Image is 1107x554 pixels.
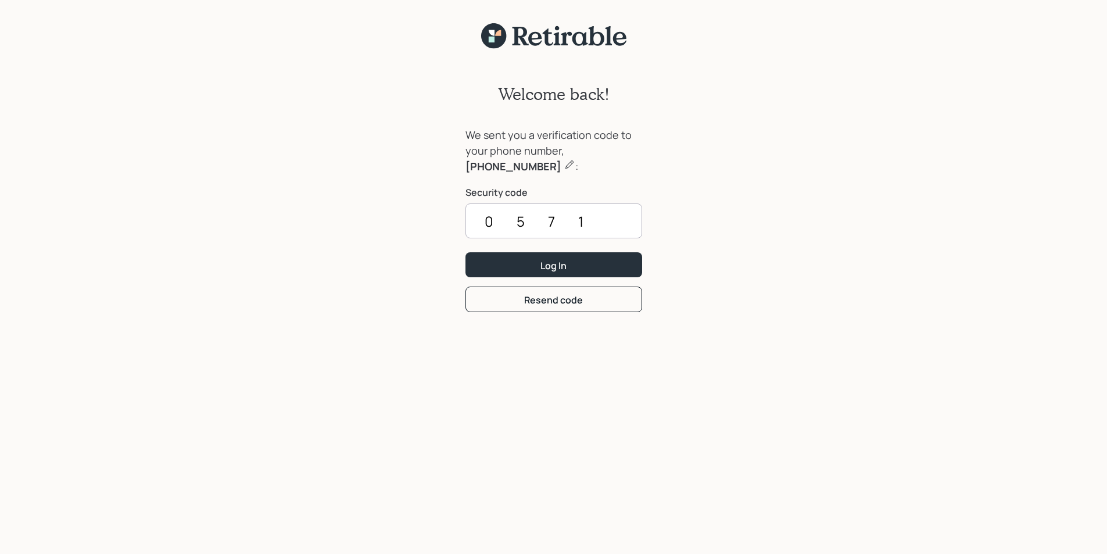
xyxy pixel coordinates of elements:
h2: Welcome back! [498,84,610,104]
div: Resend code [524,294,583,306]
input: •••• [465,203,642,238]
div: We sent you a verification code to your phone number, : [465,127,642,174]
div: Log In [540,259,567,272]
label: Security code [465,186,642,199]
button: Log In [465,252,642,277]
b: [PHONE_NUMBER] [465,159,561,173]
button: Resend code [465,287,642,312]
